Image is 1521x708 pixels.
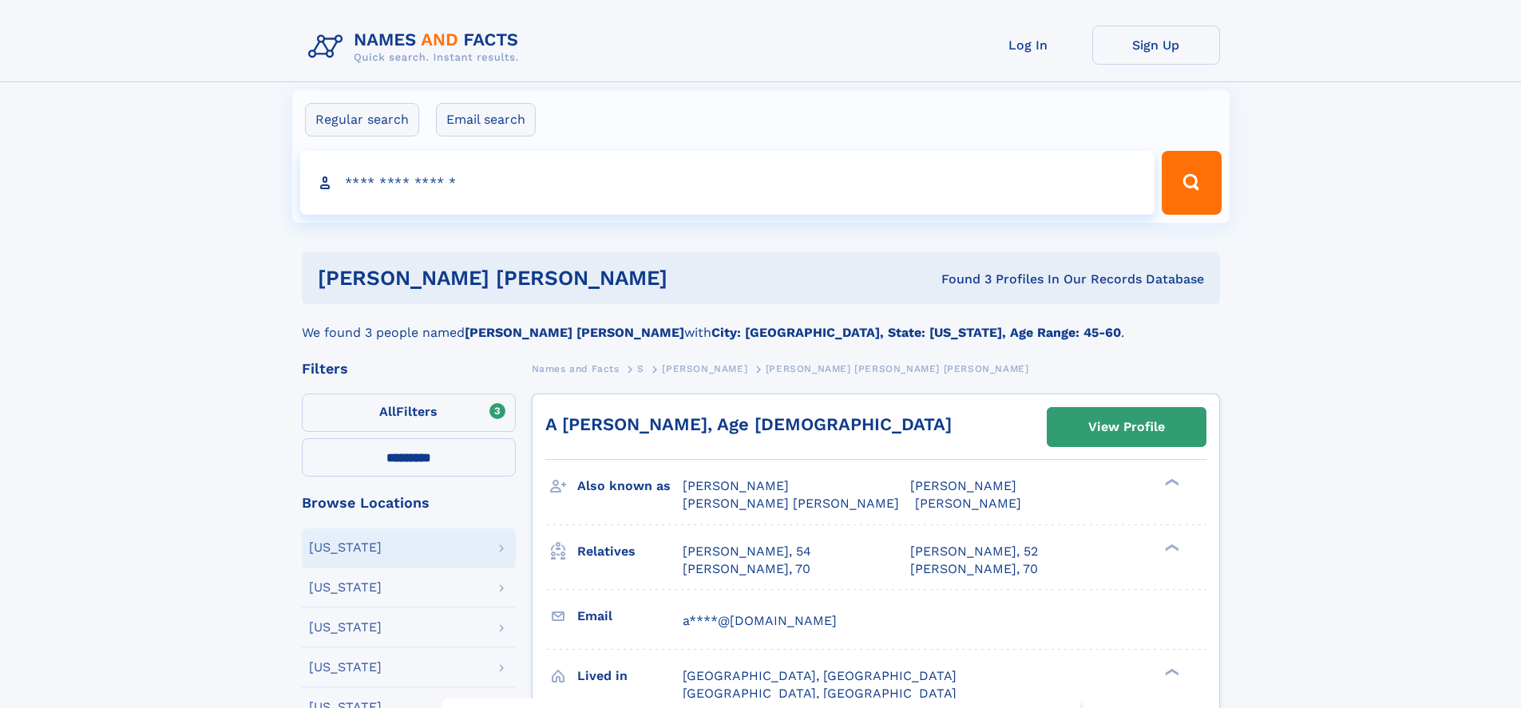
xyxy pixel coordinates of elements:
[1162,151,1221,215] button: Search Button
[302,26,532,69] img: Logo Names and Facts
[465,325,684,340] b: [PERSON_NAME] [PERSON_NAME]
[302,394,516,432] label: Filters
[302,362,516,376] div: Filters
[683,560,810,578] a: [PERSON_NAME], 70
[309,621,382,634] div: [US_STATE]
[532,358,620,378] a: Names and Facts
[766,363,1029,374] span: [PERSON_NAME] [PERSON_NAME] [PERSON_NAME]
[577,538,683,565] h3: Relatives
[910,478,1016,493] span: [PERSON_NAME]
[683,478,789,493] span: [PERSON_NAME]
[1088,409,1165,445] div: View Profile
[1161,477,1180,488] div: ❯
[662,358,747,378] a: [PERSON_NAME]
[910,560,1038,578] a: [PERSON_NAME], 70
[302,304,1220,342] div: We found 3 people named with .
[683,686,957,701] span: [GEOGRAPHIC_DATA], [GEOGRAPHIC_DATA]
[302,496,516,510] div: Browse Locations
[309,581,382,594] div: [US_STATE]
[545,414,952,434] a: A [PERSON_NAME], Age [DEMOGRAPHIC_DATA]
[662,363,747,374] span: [PERSON_NAME]
[804,271,1204,288] div: Found 3 Profiles In Our Records Database
[379,404,396,419] span: All
[309,661,382,674] div: [US_STATE]
[910,543,1038,560] a: [PERSON_NAME], 52
[577,473,683,500] h3: Also known as
[309,541,382,554] div: [US_STATE]
[915,496,1021,511] span: [PERSON_NAME]
[683,496,899,511] span: [PERSON_NAME] [PERSON_NAME]
[637,358,644,378] a: S
[300,151,1155,215] input: search input
[577,663,683,690] h3: Lived in
[683,543,811,560] a: [PERSON_NAME], 54
[683,668,957,683] span: [GEOGRAPHIC_DATA], [GEOGRAPHIC_DATA]
[436,103,536,136] label: Email search
[964,26,1092,65] a: Log In
[305,103,419,136] label: Regular search
[577,603,683,630] h3: Email
[711,325,1121,340] b: City: [GEOGRAPHIC_DATA], State: [US_STATE], Age Range: 45-60
[1161,666,1180,677] div: ❯
[1048,408,1206,446] a: View Profile
[1092,26,1220,65] a: Sign Up
[318,268,805,288] h1: [PERSON_NAME] [PERSON_NAME]
[637,363,644,374] span: S
[1161,542,1180,552] div: ❯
